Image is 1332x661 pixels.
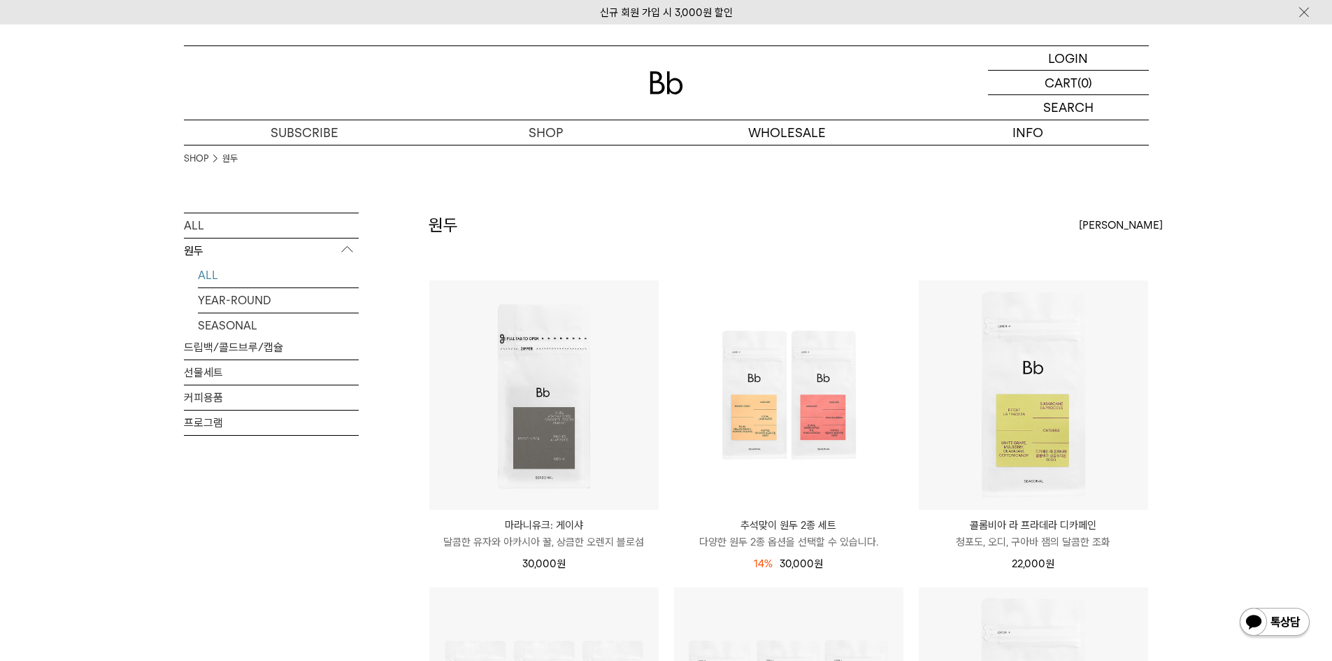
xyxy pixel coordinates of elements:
[429,213,458,237] h2: 원두
[425,120,666,145] a: SHOP
[919,517,1148,534] p: 콜롬비아 라 프라데라 디카페인
[919,534,1148,550] p: 청포도, 오디, 구아바 잼의 달콤한 조화
[908,120,1149,145] p: INFO
[674,280,903,510] img: 추석맞이 원두 2종 세트
[184,152,208,166] a: SHOP
[1238,606,1311,640] img: 카카오톡 채널 1:1 채팅 버튼
[429,534,659,550] p: 달콤한 유자와 아카시아 꿀, 상큼한 오렌지 블로섬
[674,517,903,534] p: 추석맞이 원두 2종 세트
[429,517,659,534] p: 마라니유크: 게이샤
[184,335,359,360] a: 드립백/콜드브루/캡슐
[184,411,359,435] a: 프로그램
[198,263,359,287] a: ALL
[1048,46,1088,70] p: LOGIN
[429,517,659,550] a: 마라니유크: 게이샤 달콤한 유자와 아카시아 꿀, 상큼한 오렌지 블로섬
[429,280,659,510] img: 마라니유크: 게이샤
[919,280,1148,510] img: 콜롬비아 라 프라데라 디카페인
[184,120,425,145] a: SUBSCRIBE
[674,517,903,550] a: 추석맞이 원두 2종 세트 다양한 원두 2종 옵션을 선택할 수 있습니다.
[666,120,908,145] p: WHOLESALE
[780,557,823,570] span: 30,000
[222,152,238,166] a: 원두
[1045,71,1077,94] p: CART
[919,517,1148,550] a: 콜롬비아 라 프라데라 디카페인 청포도, 오디, 구아바 잼의 달콤한 조화
[650,71,683,94] img: 로고
[600,6,733,19] a: 신규 회원 가입 시 3,000원 할인
[814,557,823,570] span: 원
[198,313,359,338] a: SEASONAL
[522,557,566,570] span: 30,000
[184,239,359,264] p: 원두
[198,288,359,313] a: YEAR-ROUND
[754,555,773,572] div: 14%
[557,557,566,570] span: 원
[1043,95,1094,120] p: SEARCH
[184,385,359,410] a: 커피용품
[184,213,359,238] a: ALL
[184,360,359,385] a: 선물세트
[988,46,1149,71] a: LOGIN
[988,71,1149,95] a: CART (0)
[1077,71,1092,94] p: (0)
[1079,217,1163,234] span: [PERSON_NAME]
[1012,557,1054,570] span: 22,000
[674,534,903,550] p: 다양한 원두 2종 옵션을 선택할 수 있습니다.
[1045,557,1054,570] span: 원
